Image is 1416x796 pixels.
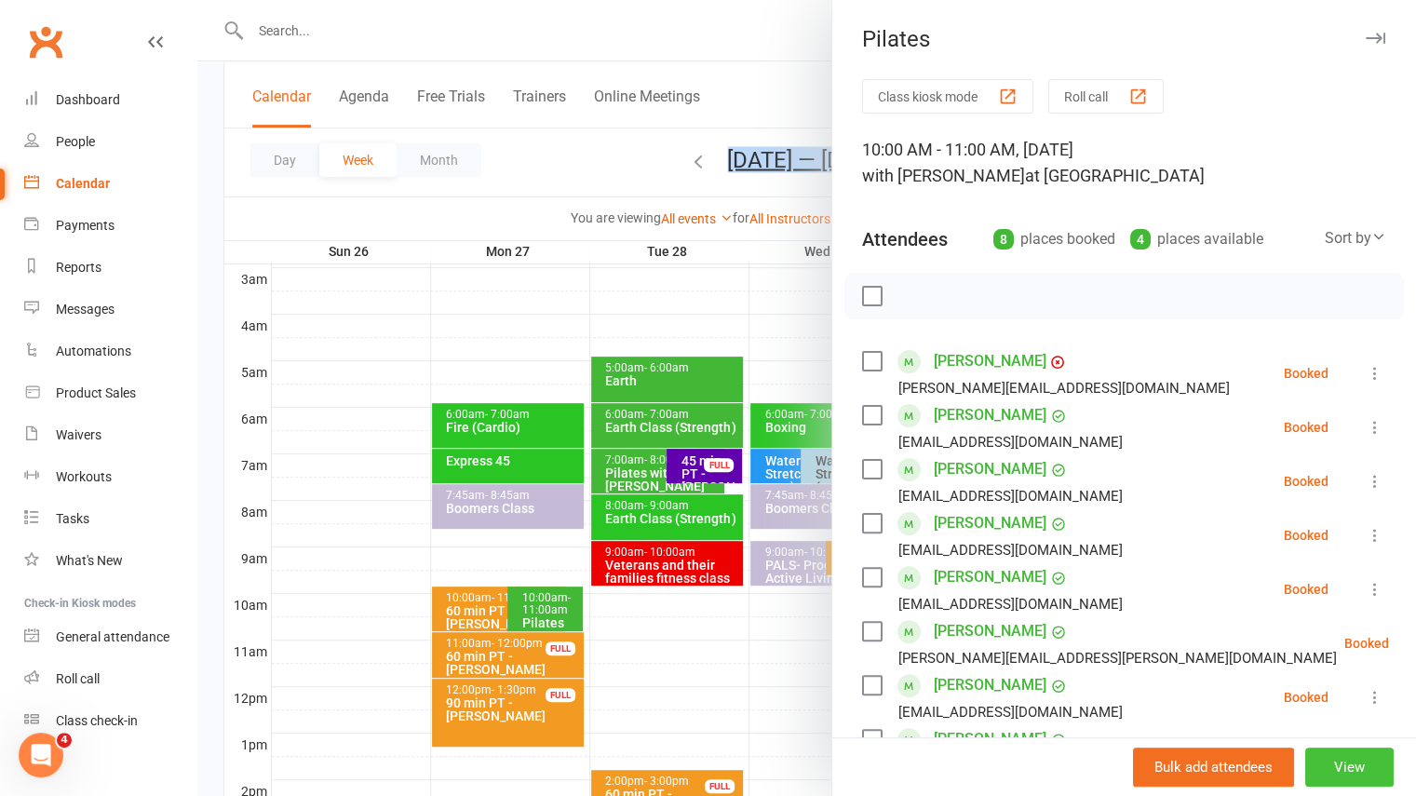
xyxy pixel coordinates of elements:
[24,498,196,540] a: Tasks
[24,456,196,498] a: Workouts
[56,671,100,686] div: Roll call
[1130,226,1263,252] div: places available
[934,562,1046,592] a: [PERSON_NAME]
[22,19,69,65] a: Clubworx
[898,700,1123,724] div: [EMAIL_ADDRESS][DOMAIN_NAME]
[934,616,1046,646] a: [PERSON_NAME]
[56,134,95,149] div: People
[898,376,1230,400] div: [PERSON_NAME][EMAIL_ADDRESS][DOMAIN_NAME]
[1048,79,1164,114] button: Roll call
[862,226,948,252] div: Attendees
[56,469,112,484] div: Workouts
[934,346,1046,376] a: [PERSON_NAME]
[862,137,1386,189] div: 10:00 AM - 11:00 AM, [DATE]
[898,484,1123,508] div: [EMAIL_ADDRESS][DOMAIN_NAME]
[56,629,169,644] div: General attendance
[898,592,1123,616] div: [EMAIL_ADDRESS][DOMAIN_NAME]
[56,344,131,358] div: Automations
[1325,226,1386,250] div: Sort by
[993,226,1115,252] div: places booked
[1284,367,1328,380] div: Booked
[24,247,196,289] a: Reports
[24,79,196,121] a: Dashboard
[56,176,110,191] div: Calendar
[934,454,1046,484] a: [PERSON_NAME]
[19,733,63,777] iframe: Intercom live chat
[56,92,120,107] div: Dashboard
[898,646,1337,670] div: [PERSON_NAME][EMAIL_ADDRESS][PERSON_NAME][DOMAIN_NAME]
[24,331,196,372] a: Automations
[24,616,196,658] a: General attendance kiosk mode
[56,553,123,568] div: What's New
[24,372,196,414] a: Product Sales
[1025,166,1205,185] span: at [GEOGRAPHIC_DATA]
[1130,229,1151,250] div: 4
[898,538,1123,562] div: [EMAIL_ADDRESS][DOMAIN_NAME]
[993,229,1014,250] div: 8
[24,289,196,331] a: Messages
[24,658,196,700] a: Roll call
[24,121,196,163] a: People
[832,26,1416,52] div: Pilates
[862,79,1033,114] button: Class kiosk mode
[1133,748,1294,787] button: Bulk add attendees
[24,700,196,742] a: Class kiosk mode
[56,218,115,233] div: Payments
[1284,529,1328,542] div: Booked
[934,724,1046,754] a: [PERSON_NAME]
[24,540,196,582] a: What's New
[24,163,196,205] a: Calendar
[1284,421,1328,434] div: Booked
[56,511,89,526] div: Tasks
[24,414,196,456] a: Waivers
[862,166,1025,185] span: with [PERSON_NAME]
[1284,475,1328,488] div: Booked
[56,713,138,728] div: Class check-in
[1284,583,1328,596] div: Booked
[24,205,196,247] a: Payments
[56,427,101,442] div: Waivers
[1305,748,1394,787] button: View
[934,670,1046,700] a: [PERSON_NAME]
[56,302,115,317] div: Messages
[1284,691,1328,704] div: Booked
[56,260,101,275] div: Reports
[934,400,1046,430] a: [PERSON_NAME]
[56,385,136,400] div: Product Sales
[934,508,1046,538] a: [PERSON_NAME]
[898,430,1123,454] div: [EMAIL_ADDRESS][DOMAIN_NAME]
[57,733,72,748] span: 4
[1344,637,1389,650] div: Booked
